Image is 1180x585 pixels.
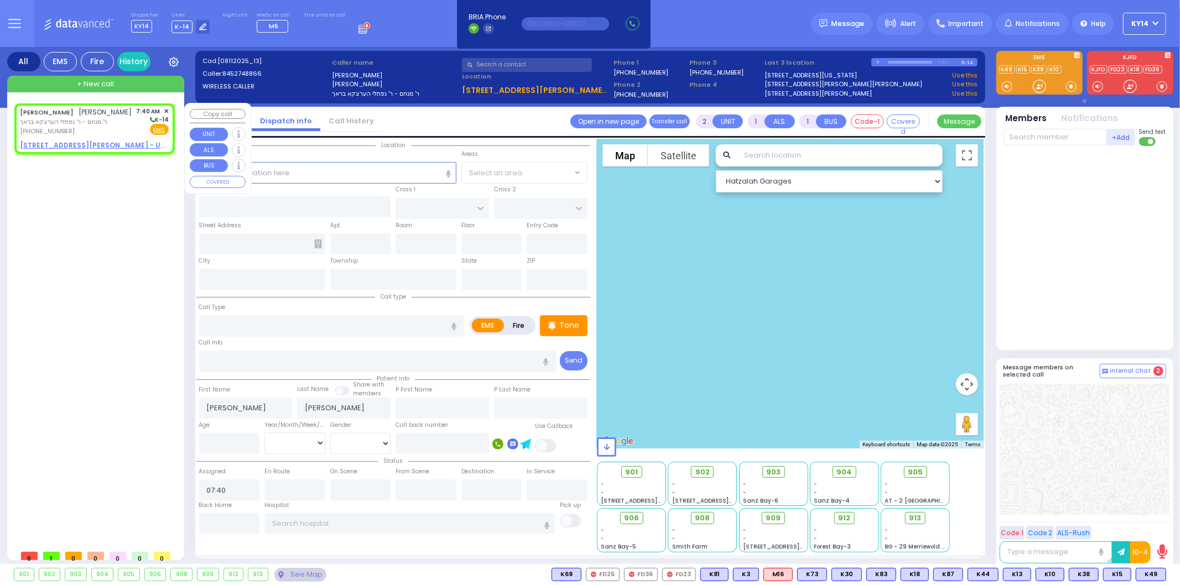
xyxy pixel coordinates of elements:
[222,12,247,19] label: Night unit
[909,513,922,524] span: 913
[199,303,226,312] label: Call Type
[601,534,605,542] span: -
[601,526,605,534] span: -
[601,542,637,551] span: Sanz Bay-5
[77,79,114,90] span: + New call
[885,534,888,542] span: -
[601,497,706,505] span: [STREET_ADDRESS][PERSON_NAME]
[901,568,929,581] div: BLS
[92,568,113,581] div: 904
[624,568,658,581] div: FD36
[199,385,231,394] label: First Name
[956,144,978,166] button: Toggle fullscreen view
[1136,568,1166,581] div: BLS
[614,68,668,76] label: [PHONE_NUMBER]
[1031,65,1047,74] a: K38
[672,488,675,497] span: -
[1110,367,1151,375] span: Internal Chat
[885,497,967,505] span: AT - 2 [GEOGRAPHIC_DATA]
[297,385,329,394] label: Last Name
[743,526,746,534] span: -
[1069,568,1099,581] div: BLS
[199,501,232,510] label: Back Home
[570,114,647,128] a: Open in new page
[765,114,795,128] button: ALS
[743,534,746,542] span: -
[797,568,827,581] div: BLS
[1123,13,1166,35] button: KY14
[154,552,170,560] span: 0
[765,80,923,89] a: [STREET_ADDRESS][PERSON_NAME][PERSON_NAME]
[1139,136,1157,147] label: Turn off text
[330,257,358,265] label: Township
[961,58,978,66] div: K-14
[559,320,579,331] p: Tone
[154,126,165,134] u: EMS
[462,72,610,81] label: Location
[330,421,351,430] label: Gender
[695,467,710,478] span: 902
[866,568,896,581] div: BLS
[952,89,978,98] a: Use this
[137,107,160,116] span: 7:40 AM
[600,434,636,448] img: Google
[814,526,817,534] span: -
[885,488,888,497] span: -
[535,422,573,431] label: Use Callback
[469,168,522,179] span: Select an area
[217,56,262,65] span: [08112025_13]
[190,143,228,156] button: ALS
[264,421,325,430] div: Year/Month/Week/Day
[667,572,673,577] img: red-radio-icon.svg
[87,552,104,560] span: 0
[190,109,246,119] button: Copy call
[814,497,850,505] span: Sanz Bay-4
[314,239,322,248] span: Other building occupants
[171,568,192,581] div: 908
[396,221,412,230] label: Room
[901,568,929,581] div: K18
[164,107,169,116] span: ✕
[1004,129,1107,145] input: Search member
[1087,55,1173,62] label: KJFD
[831,568,862,581] div: K30
[601,480,605,488] span: -
[199,421,210,430] label: Age
[224,568,243,581] div: 912
[968,568,999,581] div: K44
[956,413,978,435] button: Drag Pegman onto the map to open Street View
[933,568,963,581] div: BLS
[999,65,1015,74] a: K49
[814,534,817,542] span: -
[1036,568,1064,581] div: BLS
[332,71,458,80] label: [PERSON_NAME]
[396,185,415,194] label: Cross 1
[743,480,746,488] span: -
[1139,128,1166,136] span: Send text
[461,467,495,476] label: Destination
[117,52,150,71] a: History
[79,107,132,117] span: [PERSON_NAME]
[814,488,817,497] span: -
[885,526,888,534] span: -
[1136,568,1166,581] div: K49
[672,534,675,542] span: -
[353,380,384,389] small: Share with
[461,257,477,265] label: State
[831,18,865,29] span: Message
[560,501,581,510] label: Pick up
[332,58,458,67] label: Caller name
[1062,112,1119,125] button: Notifications
[743,542,848,551] span: [STREET_ADDRESS][PERSON_NAME]
[522,17,609,30] input: (000)000-00000
[257,12,292,19] label: Medic on call
[689,58,761,67] span: Phone 3
[494,385,531,394] label: P Last Name
[625,467,638,478] span: 901
[81,52,114,71] div: Fire
[836,467,852,478] span: 904
[614,58,685,67] span: Phone 1
[202,69,329,79] label: Caller:
[797,568,827,581] div: K73
[371,374,415,383] span: Patient info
